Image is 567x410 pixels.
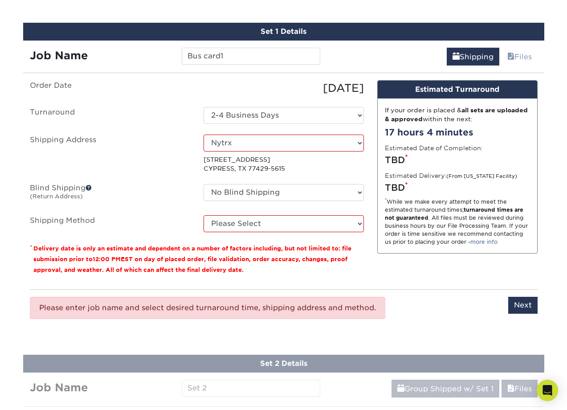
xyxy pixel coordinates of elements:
input: Next [508,297,538,314]
div: Please enter job name and select desired turnaround time, shipping address and method. [30,297,385,319]
a: Shipping [447,48,499,66]
small: (From [US_STATE] Facility) [446,173,517,179]
small: (Return Address) [30,193,83,200]
iframe: Google Customer Reviews [2,383,76,407]
a: Files [502,380,538,398]
a: Group Shipped w/ Set 1 [392,380,499,398]
div: If your order is placed & within the next: [385,106,530,124]
label: Blind Shipping [23,184,197,205]
div: [DATE] [197,80,371,96]
span: files [507,53,514,61]
span: 12:00 PM [93,256,121,262]
div: While we make every attempt to meet the estimated turnaround times; . All files must be reviewed ... [385,198,530,246]
label: Shipping Method [23,215,197,232]
div: 17 hours 4 minutes [385,126,530,139]
div: Estimated Turnaround [378,81,537,98]
strong: Job Name [30,49,88,62]
label: Shipping Address [23,135,197,173]
span: files [507,385,514,393]
div: TBD [385,181,530,194]
div: Open Intercom Messenger [537,380,558,401]
label: Estimated Date of Completion: [385,143,483,152]
span: shipping [397,385,404,393]
p: [STREET_ADDRESS] CYPRESS, TX 77429-5615 [204,155,364,173]
div: TBD [385,153,530,167]
a: more info [470,238,498,245]
small: Delivery date is only an estimate and dependent on a number of factors including, but not limited... [33,245,351,273]
label: Order Date [23,80,197,96]
strong: turnaround times are not guaranteed [385,206,523,221]
input: Enter a job name [182,48,320,65]
a: Files [502,48,538,66]
span: shipping [453,53,460,61]
div: Set 1 Details [23,23,544,41]
label: Estimated Delivery: [385,171,517,180]
label: Turnaround [23,107,197,124]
